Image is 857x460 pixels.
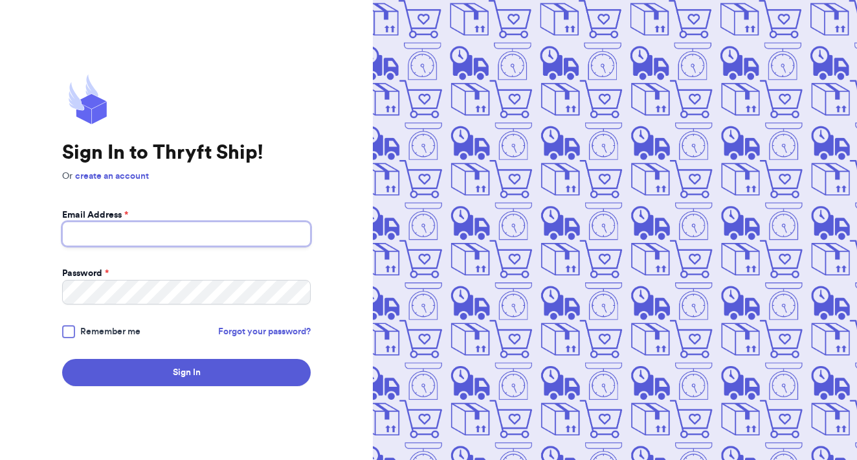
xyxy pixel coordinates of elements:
a: create an account [75,172,149,181]
span: Remember me [80,325,140,338]
label: Password [62,267,109,280]
button: Sign In [62,359,311,386]
p: Or [62,170,311,183]
label: Email Address [62,209,128,222]
h1: Sign In to Thryft Ship! [62,141,311,165]
a: Forgot your password? [218,325,311,338]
